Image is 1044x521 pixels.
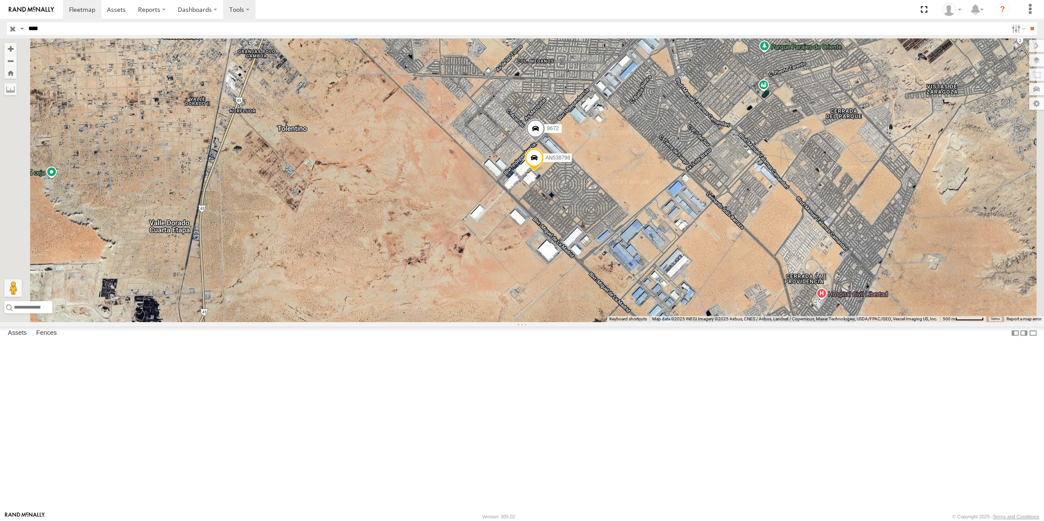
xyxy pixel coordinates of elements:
[952,514,1039,519] div: © Copyright 2025 -
[4,43,17,55] button: Zoom in
[4,55,17,67] button: Zoom out
[939,3,964,16] div: Roberto Garcia
[4,83,17,95] label: Measure
[9,7,54,13] img: rand-logo.svg
[940,316,986,322] button: Map Scale: 500 m per 61 pixels
[547,125,559,131] span: 8672
[993,514,1039,519] a: Terms and Conditions
[652,316,937,321] span: Map data ©2025 INEGI Imagery ©2025 Airbus, CNES / Airbus, Landsat / Copernicus, Maxar Technologie...
[482,514,515,519] div: Version: 305.02
[1008,22,1027,35] label: Search Filter Options
[1011,326,1020,339] label: Dock Summary Table to the Left
[4,279,22,297] button: Drag Pegman onto the map to open Street View
[943,316,955,321] span: 500 m
[609,316,647,322] button: Keyboard shortcuts
[5,512,45,521] a: Visit our Website
[546,154,570,160] span: AN538798
[1006,316,1041,321] a: Report a map error
[3,327,31,339] label: Assets
[1020,326,1028,339] label: Dock Summary Table to the Right
[996,3,1009,17] i: ?
[991,317,1000,321] a: Terms
[1029,97,1044,110] label: Map Settings
[4,67,17,79] button: Zoom Home
[1029,326,1037,339] label: Hide Summary Table
[32,327,61,339] label: Fences
[18,22,25,35] label: Search Query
